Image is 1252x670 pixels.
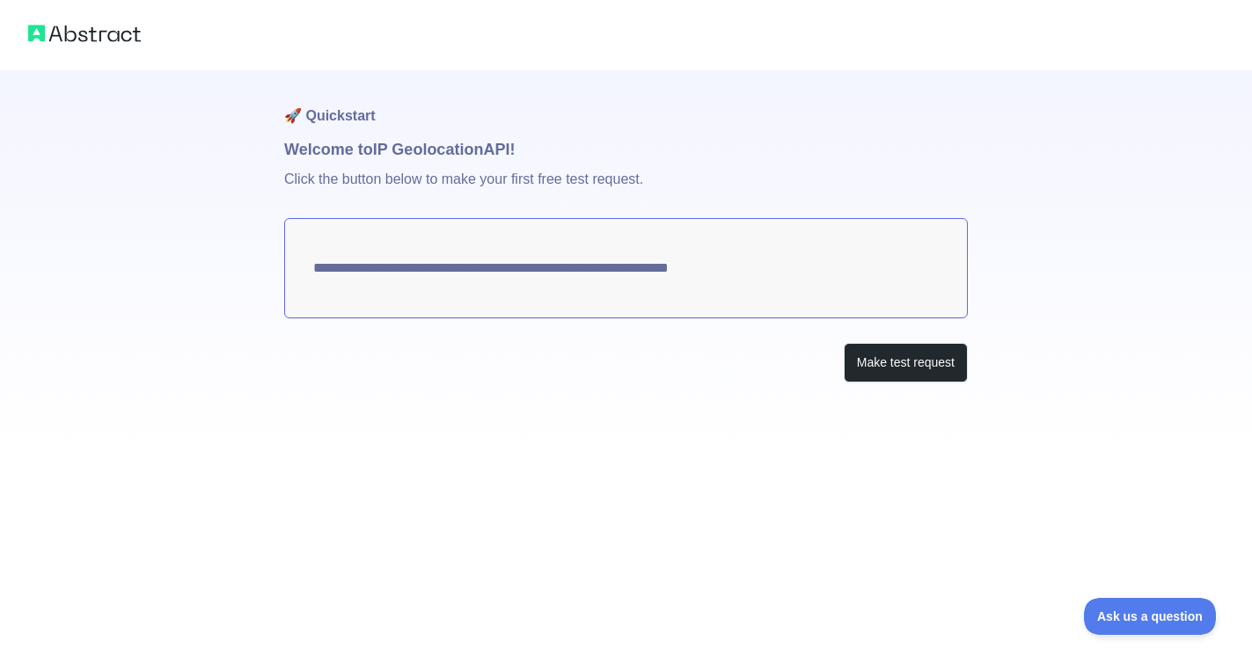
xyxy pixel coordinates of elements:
button: Make test request [844,343,968,382]
h1: 🚀 Quickstart [284,70,968,137]
h1: Welcome to IP Geolocation API! [284,137,968,162]
iframe: Toggle Customer Support [1084,598,1217,635]
img: Abstract logo [28,21,141,46]
p: Click the button below to make your first free test request. [284,162,968,218]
